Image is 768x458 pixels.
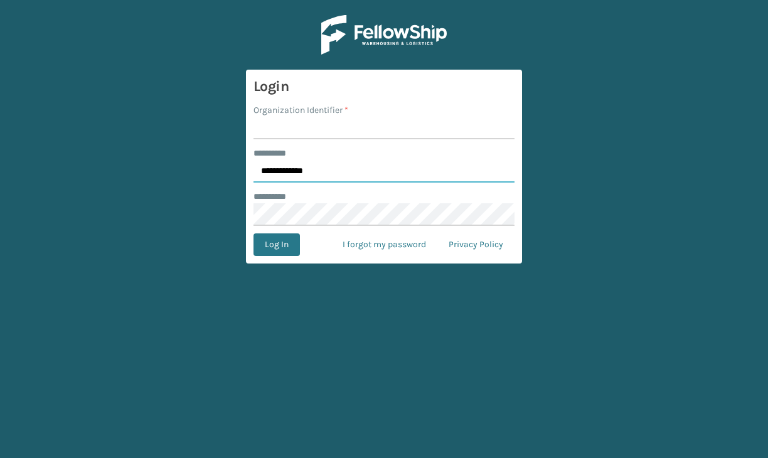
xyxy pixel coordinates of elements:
[253,77,515,96] h3: Login
[253,233,300,256] button: Log In
[331,233,437,256] a: I forgot my password
[253,104,348,117] label: Organization Identifier
[437,233,515,256] a: Privacy Policy
[321,15,447,55] img: Logo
